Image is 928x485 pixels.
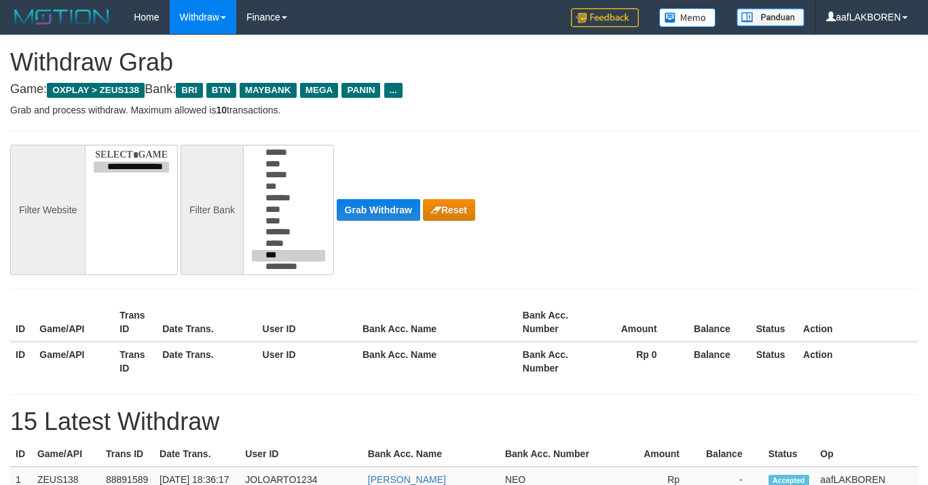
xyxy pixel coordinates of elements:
th: Game/API [34,303,114,342]
div: Filter Bank [181,145,243,275]
th: Status [751,303,798,342]
span: OXPLAY > ZEUS138 [47,83,145,98]
th: Status [763,442,815,467]
th: Balance [678,342,751,380]
th: User ID [257,342,357,380]
th: Bank Acc. Number [517,342,597,380]
th: Bank Acc. Name [357,303,517,342]
h1: Withdraw Grab [10,49,918,76]
th: Action [798,342,918,380]
p: Grab and process withdraw. Maximum allowed is transactions. [10,103,918,117]
span: ... [384,83,403,98]
span: PANIN [341,83,380,98]
th: Status [751,342,798,380]
th: Bank Acc. Name [363,442,500,467]
button: Grab Withdraw [337,199,420,221]
img: Button%20Memo.svg [659,8,716,27]
th: Bank Acc. Name [357,342,517,380]
th: Trans ID [114,303,157,342]
img: panduan.png [737,8,804,26]
h4: Game: Bank: [10,83,918,96]
th: User ID [240,442,362,467]
th: Trans ID [114,342,157,380]
th: Bank Acc. Number [517,303,597,342]
span: MEGA [300,83,339,98]
th: ID [10,342,34,380]
th: Game/API [34,342,114,380]
th: Trans ID [100,442,154,467]
img: MOTION_logo.png [10,7,113,27]
span: BTN [206,83,236,98]
th: Amount [631,442,700,467]
th: User ID [257,303,357,342]
th: Amount [597,303,678,342]
th: Rp 0 [597,342,678,380]
th: Bank Acc. Number [500,442,631,467]
th: Balance [678,303,751,342]
th: ID [10,442,32,467]
span: NEO [505,474,525,485]
span: BRI [176,83,202,98]
th: Date Trans. [157,342,257,380]
th: Date Trans. [154,442,240,467]
th: Date Trans. [157,303,257,342]
strong: 10 [216,105,227,115]
div: Filter Website [10,145,85,275]
th: ID [10,303,34,342]
span: MAYBANK [240,83,297,98]
button: Reset [423,199,475,221]
img: Feedback.jpg [571,8,639,27]
th: Balance [700,442,763,467]
h1: 15 Latest Withdraw [10,408,918,435]
th: Action [798,303,918,342]
th: Op [815,442,918,467]
th: Game/API [32,442,100,467]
